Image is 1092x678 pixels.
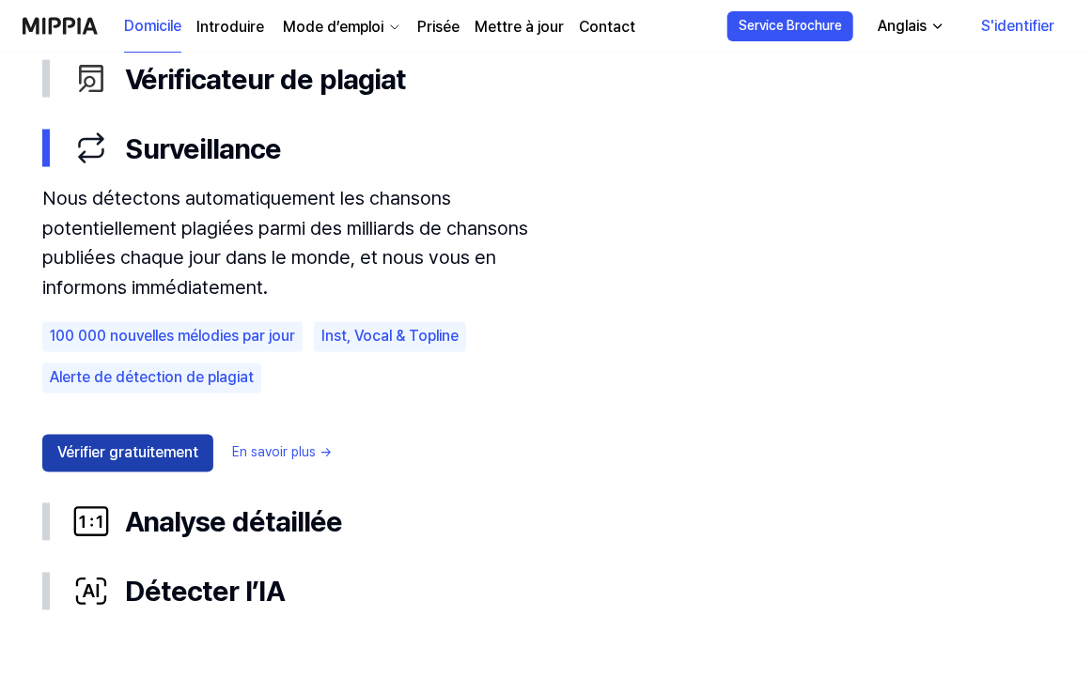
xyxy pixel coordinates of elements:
[125,572,284,611] font: Détecter l’IA
[874,15,930,38] div: Anglais
[42,114,1050,183] button: Surveillance
[42,183,550,303] div: Nous détectons automatiquement les chansons potentiellement plagiées parmi des milliards de chans...
[475,16,564,39] a: Mettre à jour
[42,44,1050,114] button: Vérificateur de plagiat
[417,16,460,39] a: Prisée
[314,322,466,352] div: Inst, Vocal & Topline
[125,59,406,99] font: Vérificateur de plagiat
[125,129,281,168] font: Surveillance
[42,363,261,393] div: Alerte de détection de plagiat
[196,16,264,39] a: Introduire
[727,11,853,41] button: Service Brochure
[279,16,387,39] div: Mode d’emploi
[42,322,303,352] div: 100 000 nouvelles mélodies par jour
[579,16,635,39] a: Contact
[125,502,342,542] font: Analyse détaillée
[279,16,402,39] button: Mode d’emploi
[42,557,1050,626] button: Détecter l’IA
[42,435,213,472] button: Vérifier gratuitement
[124,1,181,53] a: Domicile
[42,487,1050,557] button: Analyse détaillée
[42,183,1050,486] div: Surveillance
[863,8,957,45] button: Anglais
[232,444,332,463] a: En savoir plus →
